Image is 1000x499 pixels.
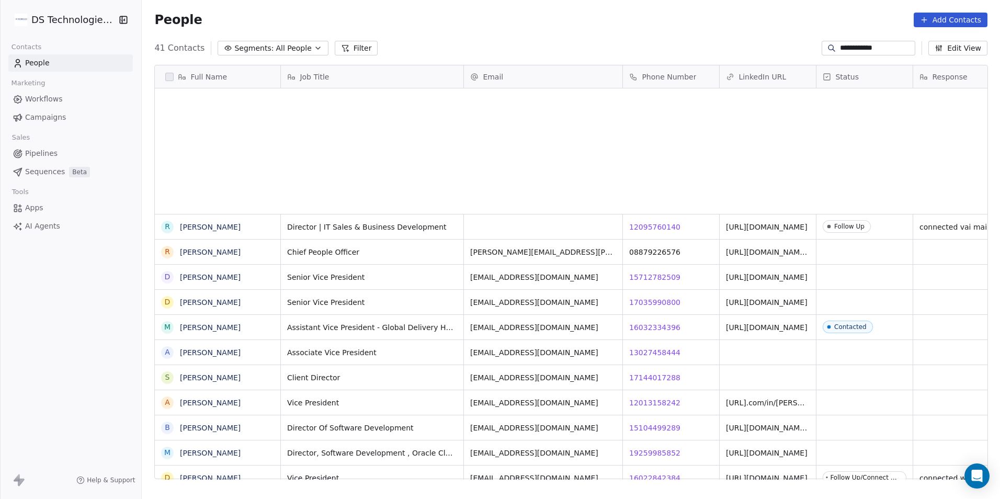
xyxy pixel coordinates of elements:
a: SequencesBeta [8,163,133,180]
a: [PERSON_NAME] [180,348,241,357]
a: [URL][DOMAIN_NAME] [726,323,808,332]
a: [URL][DOMAIN_NAME] [726,298,808,307]
div: LinkedIn URL [720,65,816,88]
div: M [164,447,171,458]
span: 16022842384 [629,473,680,483]
span: Assistant Vice President - Global Delivery Head [287,322,457,333]
span: Vice President [287,398,457,408]
div: Open Intercom Messenger [964,463,990,489]
span: 17144017288 [629,372,680,383]
a: Pipelines [8,145,133,162]
span: Director Of Software Development [287,423,457,433]
a: Workflows [8,90,133,108]
a: AI Agents [8,218,133,235]
span: Director | IT Sales & Business Development [287,222,457,232]
div: A [165,397,171,408]
span: 16032334396 [629,322,680,333]
span: Tools [7,184,33,200]
a: [PERSON_NAME] [180,449,241,457]
a: [URL].com/in/[PERSON_NAME]-2b529a12 [726,399,877,407]
span: Chief People Officer [287,247,457,257]
a: [PERSON_NAME] [180,424,241,432]
a: [URL][DOMAIN_NAME][PERSON_NAME] [726,248,868,256]
span: Segments: [234,43,274,54]
span: Response [932,72,967,82]
span: Associate Vice President [287,347,457,358]
span: 15104499289 [629,423,680,433]
span: [EMAIL_ADDRESS][DOMAIN_NAME] [470,372,616,383]
a: [PERSON_NAME] [180,298,241,307]
a: [PERSON_NAME] [180,399,241,407]
span: Contacts [7,39,46,55]
span: All People [276,43,311,54]
span: 19259985852 [629,448,680,458]
span: AI Agents [25,221,60,232]
span: 12013158242 [629,398,680,408]
div: Job Title [281,65,463,88]
div: D [165,472,171,483]
div: grid [155,88,281,480]
span: [EMAIL_ADDRESS][DOMAIN_NAME] [470,322,616,333]
div: D [165,297,171,308]
div: D [165,271,171,282]
div: A [165,347,171,358]
a: [URL][DOMAIN_NAME] [726,449,808,457]
span: [EMAIL_ADDRESS][DOMAIN_NAME] [470,473,616,483]
a: [PERSON_NAME] [180,373,241,382]
span: Full Name [190,72,227,82]
a: [URL][DOMAIN_NAME] [726,273,808,281]
a: [PERSON_NAME] [180,474,241,482]
span: People [154,12,202,28]
span: 13027458444 [629,347,680,358]
div: S [165,372,170,383]
span: Director, Software Development , Oracle Cloud Infrastructure [287,448,457,458]
a: [PERSON_NAME] [180,323,241,332]
span: Workflows [25,94,63,105]
a: Help & Support [76,476,135,484]
div: B [165,422,171,433]
div: Follow Up [834,223,865,230]
a: [PERSON_NAME] [180,248,241,256]
a: [URL][DOMAIN_NAME][PERSON_NAME] [726,424,868,432]
span: [PERSON_NAME][EMAIL_ADDRESS][PERSON_NAME][DOMAIN_NAME] [470,247,616,257]
a: People [8,54,133,72]
span: Phone Number [642,72,696,82]
span: [EMAIL_ADDRESS][DOMAIN_NAME] [470,398,616,408]
a: [URL][DOMAIN_NAME] [726,474,808,482]
button: DS Technologies Inc [13,11,112,29]
span: Help & Support [87,476,135,484]
span: People [25,58,50,69]
span: DS Technologies Inc [31,13,116,27]
div: Status [816,65,913,88]
div: M [164,322,171,333]
div: Contacted [834,323,867,331]
div: R [165,221,171,232]
span: Beta [69,167,90,177]
span: [EMAIL_ADDRESS][DOMAIN_NAME] [470,297,616,308]
span: [EMAIL_ADDRESS][DOMAIN_NAME] [470,423,616,433]
span: Campaigns [25,112,66,123]
span: [EMAIL_ADDRESS][DOMAIN_NAME] [470,448,616,458]
span: LinkedIn URL [738,72,786,82]
span: [EMAIL_ADDRESS][DOMAIN_NAME] [470,272,616,282]
span: Email [483,72,503,82]
span: Apps [25,202,43,213]
span: Sequences [25,166,65,177]
a: Campaigns [8,109,133,126]
span: 41 Contacts [154,42,204,54]
div: Full Name [155,65,280,88]
div: Follow Up/Connect With Concerned Person [831,474,901,481]
span: [EMAIL_ADDRESS][DOMAIN_NAME] [470,347,616,358]
a: [URL][DOMAIN_NAME] [726,223,808,231]
span: 08879226576 [629,247,713,257]
span: Senior Vice President [287,272,457,282]
span: Pipelines [25,148,58,159]
span: Vice President [287,473,457,483]
span: Client Director [287,372,457,383]
div: Email [464,65,622,88]
div: Phone Number [623,65,719,88]
div: R [165,246,171,257]
button: Add Contacts [914,13,987,27]
button: Filter [335,41,378,55]
a: [PERSON_NAME] [180,273,241,281]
